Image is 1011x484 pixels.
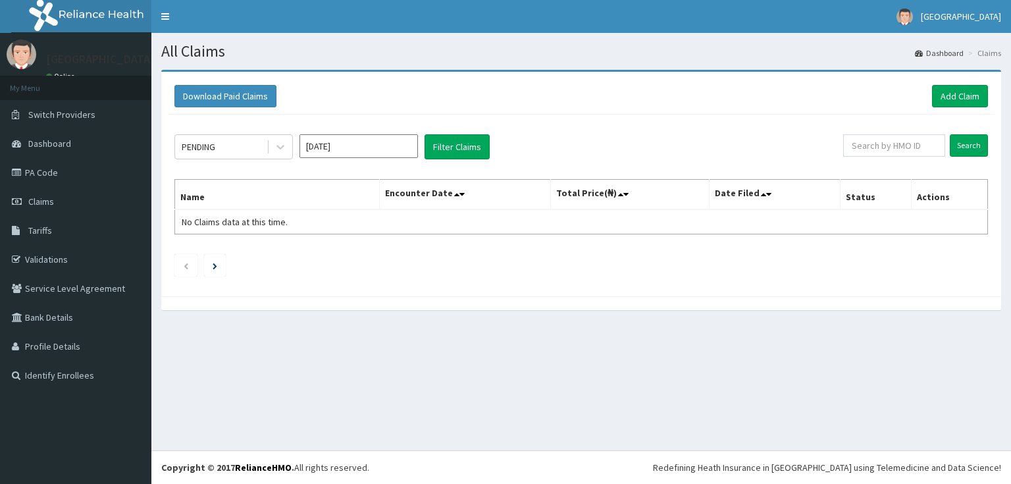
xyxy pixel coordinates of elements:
th: Date Filed [710,180,841,210]
th: Total Price(₦) [551,180,710,210]
th: Encounter Date [380,180,551,210]
input: Search [950,134,988,157]
th: Actions [911,180,987,210]
a: Dashboard [915,47,964,59]
input: Search by HMO ID [843,134,945,157]
button: Filter Claims [425,134,490,159]
a: Add Claim [932,85,988,107]
img: User Image [7,40,36,69]
span: No Claims data at this time. [182,216,288,228]
button: Download Paid Claims [174,85,276,107]
div: PENDING [182,140,215,153]
a: Online [46,72,78,81]
img: User Image [896,9,913,25]
th: Name [175,180,380,210]
a: RelianceHMO [235,462,292,473]
li: Claims [965,47,1001,59]
footer: All rights reserved. [151,450,1011,484]
strong: Copyright © 2017 . [161,462,294,473]
span: Tariffs [28,225,52,236]
span: Switch Providers [28,109,95,121]
p: [GEOGRAPHIC_DATA] [46,53,155,65]
span: [GEOGRAPHIC_DATA] [921,11,1001,22]
input: Select Month and Year [299,134,418,158]
h1: All Claims [161,43,1001,60]
span: Dashboard [28,138,71,149]
div: Redefining Heath Insurance in [GEOGRAPHIC_DATA] using Telemedicine and Data Science! [653,461,1001,474]
a: Previous page [183,259,189,271]
th: Status [841,180,911,210]
a: Next page [213,259,217,271]
span: Claims [28,196,54,207]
